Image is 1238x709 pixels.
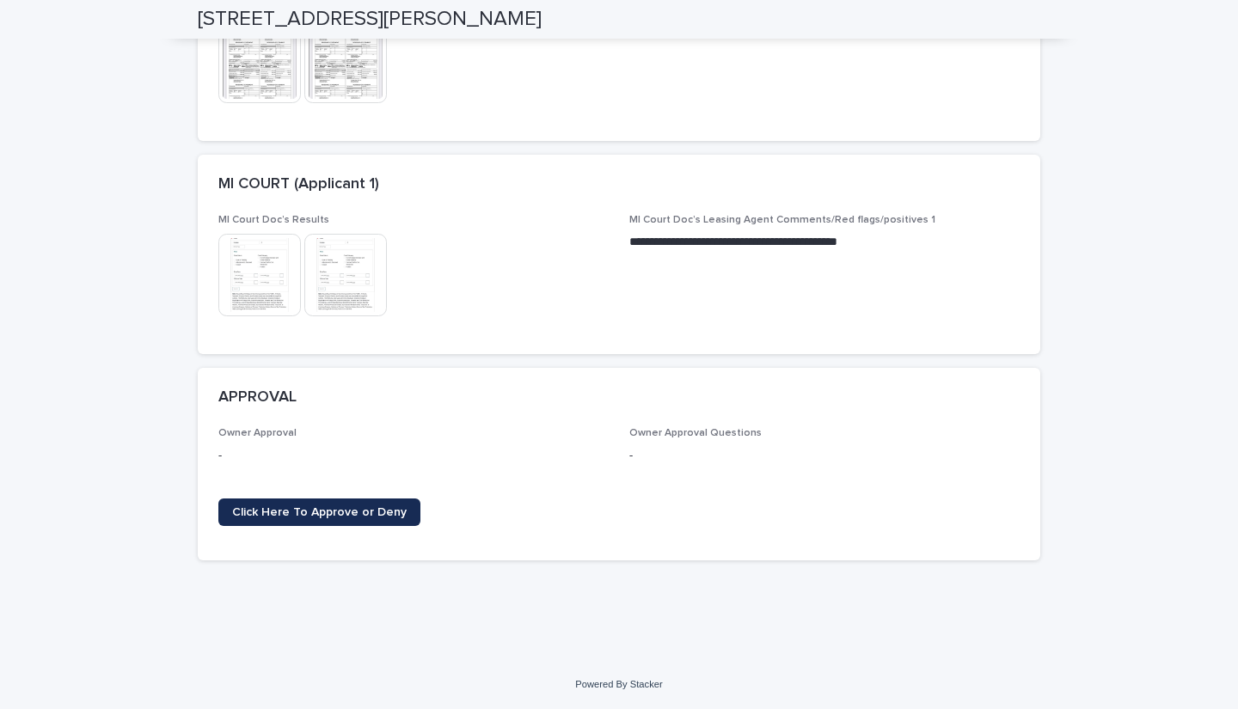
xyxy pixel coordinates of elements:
[218,428,297,438] span: Owner Approval
[232,506,407,518] span: Click Here To Approve or Deny
[629,215,935,225] span: MI Court Doc’s Leasing Agent Comments/Red flags/positives 1
[218,215,329,225] span: MI Court Doc’s Results
[198,7,542,32] h2: [STREET_ADDRESS][PERSON_NAME]
[218,447,609,465] p: -
[218,388,297,407] h2: APPROVAL
[629,428,762,438] span: Owner Approval Questions
[629,447,1020,465] p: -
[218,498,420,526] a: Click Here To Approve or Deny
[575,679,662,689] a: Powered By Stacker
[218,175,379,194] h2: MI COURT (Applicant 1)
